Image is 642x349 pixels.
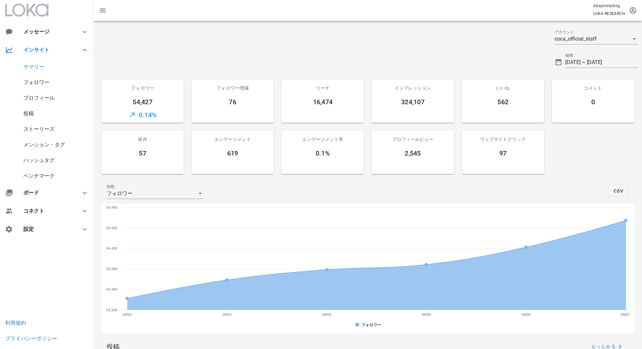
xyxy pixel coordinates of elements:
a: ハッシュタグ [23,157,55,163]
div: エンゲージメント [191,131,274,148]
div: 97 [462,148,544,158]
button: CSV [608,185,629,197]
div: 562 [462,97,544,107]
div: 324,107 [372,97,454,107]
div: インサイト [23,47,73,53]
div: ボード [23,190,73,196]
div: 0.14% [101,107,184,123]
text: 54,340 [106,308,117,312]
div: 54,427 [101,97,184,107]
text: 09/02 [123,313,132,317]
p: Adaptretailing [593,3,625,9]
div: 57 [101,148,184,158]
div: 0.1% [282,148,364,158]
a: プライバシーポリシー [5,335,57,342]
text: 54,360 [106,287,117,291]
a: メンション・タグ [23,142,65,148]
div: 保存 [101,131,184,148]
div: いいね [462,79,544,97]
text: 09/05 [422,313,431,317]
div: 16,474 [282,97,364,107]
div: フォロワー増減 [191,79,274,97]
div: インプレッション [372,79,454,97]
div: 指標フォロワー [107,188,204,199]
a: フォロワー [23,79,49,85]
div: コネクト [23,208,73,214]
a: プロフィール [23,95,55,101]
div: 設定 [23,226,73,232]
text: 09/07 [621,313,630,317]
div: フォロワー [107,191,133,196]
span: CSV [613,188,623,193]
text: 54,420 [106,226,117,230]
div: アカウントcoca_official_staff [555,34,638,44]
div: 76 [191,97,274,107]
tspan: フォロワー [361,323,381,327]
div: コメント [552,79,634,97]
div: 619 [191,148,274,158]
div: プロフィールビュー [372,131,454,148]
div: リーチ [282,79,364,97]
text: 09/03 [222,313,231,317]
div: ウェブサイトクリック [462,131,544,148]
text: 09/04 [322,313,331,317]
text: 09/06 [522,313,531,317]
a: ストーリーズ [23,126,55,132]
div: 2,545 [372,148,454,158]
div: エンゲージメント率 [282,131,364,148]
a: ベンチマーク [23,173,55,179]
a: 利用規約 [5,320,26,326]
a: 投稿 [23,110,34,117]
p: LOKA RESEARCH [593,10,625,17]
div: フォロワー [101,79,184,97]
text: 54,400 [106,246,117,250]
a: サマリー [23,64,44,70]
div: 0 [552,97,634,107]
text: 54,440 [106,206,117,209]
text: 54,380 [106,267,117,271]
div: coca_official_staff [555,36,597,42]
div: メッセージ [23,29,70,35]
